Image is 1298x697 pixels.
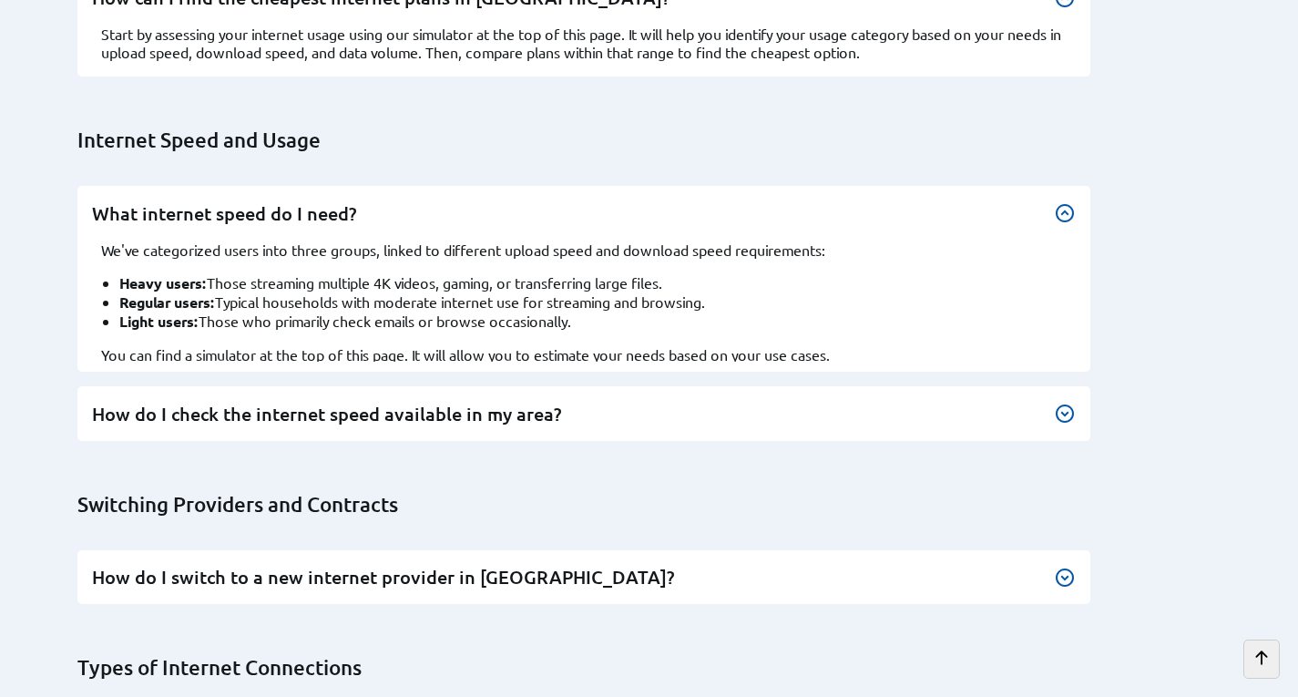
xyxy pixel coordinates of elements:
[92,402,1076,426] h3: How do I check the internet speed available in my area?
[1054,403,1076,425] img: Button to expand the text
[92,565,1076,589] h3: How do I switch to a new internet provider in [GEOGRAPHIC_DATA]?
[77,655,1234,681] h2: Types of Internet Connections
[101,241,1067,259] p: We've categorized users into three groups, linked to different upload speed and download speed re...
[119,273,207,292] b: Heavy users:
[77,492,1234,518] h2: Switching Providers and Contracts
[77,128,1234,153] h2: Internet Speed and Usage
[119,292,215,312] b: Regular users:
[119,312,199,331] b: Light users:
[92,201,1076,226] h3: What internet speed do I need?
[119,312,1067,331] li: Those who primarily check emails or browse occasionally.
[101,25,1067,61] p: Start by assessing your internet usage using our simulator at the top of this page. It will help ...
[119,292,1067,312] li: Typical households with moderate internet use for streaming and browsing.
[101,345,1067,364] p: You can find a simulator at the top of this page. It will allow you to estimate your needs based ...
[119,273,1067,292] li: Those streaming multiple 4K videos, gaming, or transferring large files.
[1054,567,1076,589] img: Button to expand the text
